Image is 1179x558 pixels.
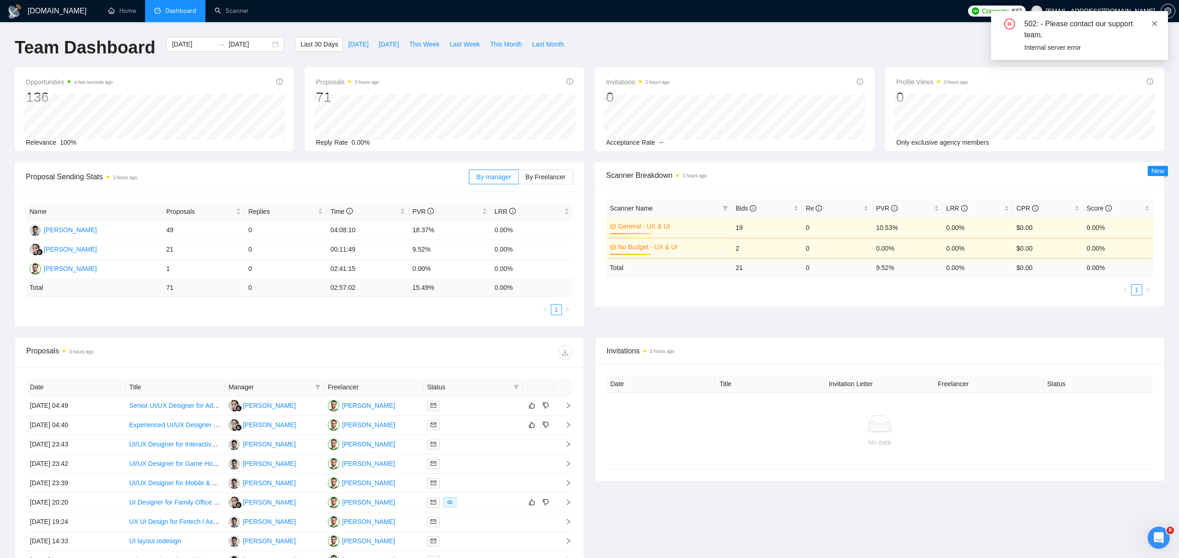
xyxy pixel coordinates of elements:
td: 1 [163,259,245,279]
div: 0 [606,88,670,106]
span: eye [447,499,453,505]
span: mail [431,422,436,428]
span: info-circle [961,205,968,211]
li: 1 [551,304,562,315]
li: Next Page [1142,284,1153,295]
span: -- [659,139,663,146]
a: SA[PERSON_NAME] [29,264,97,272]
span: [DATE] [348,39,368,49]
button: This Month [485,37,527,52]
td: 0.00% [409,259,491,279]
span: info-circle [816,205,822,211]
img: FK [29,224,41,236]
img: SA [328,516,339,528]
button: [DATE] [343,37,374,52]
div: [PERSON_NAME] [243,439,296,449]
li: Next Page [562,304,573,315]
img: FK [228,439,240,450]
td: 0.00% [1083,238,1154,258]
button: right [562,304,573,315]
td: $0.00 [1013,217,1083,238]
img: FK [228,477,240,489]
div: 0 [896,88,968,106]
span: 0.00% [351,139,370,146]
span: Profile Views [896,76,968,88]
time: 3 hours ago [650,349,674,354]
span: close-circle [1004,18,1015,29]
a: 1 [1132,285,1142,295]
span: Invitations [606,76,670,88]
a: SA[PERSON_NAME] [328,459,395,467]
span: filter [512,380,521,394]
time: a few seconds ago [74,80,112,85]
img: SA [29,263,41,275]
span: info-circle [566,78,573,85]
span: info-circle [750,205,756,211]
button: Last 30 Days [295,37,343,52]
span: This Month [490,39,522,49]
span: Re [806,205,823,212]
span: filter [313,380,322,394]
button: Last Week [444,37,485,52]
td: 04:08:10 [327,221,409,240]
a: UI/UX Designer for Game Hosting Platform [129,460,252,467]
td: 21 [163,240,245,259]
div: [PERSON_NAME] [342,458,395,469]
td: [DATE] 23:39 [26,474,126,493]
td: 0.00 % [1083,258,1154,276]
span: like [529,499,535,506]
span: Bids [735,205,756,212]
button: setting [1161,4,1175,18]
span: close [1151,20,1158,27]
td: 10.53% [872,217,942,238]
td: 15.49 % [409,279,491,297]
div: [PERSON_NAME] [342,420,395,430]
span: info-circle [509,208,516,214]
div: [PERSON_NAME] [243,536,296,546]
span: left [1123,287,1128,293]
span: mail [431,538,436,544]
td: 0.00% [943,238,1013,258]
span: Only exclusive agency members [896,139,989,146]
img: RR [228,400,240,411]
div: No data [614,437,1145,447]
iframe: Intercom live chat [1148,527,1170,549]
div: [PERSON_NAME] [342,439,395,449]
td: UI layout redesign [126,532,225,551]
button: Last Month [527,37,569,52]
div: [PERSON_NAME] [44,264,97,274]
button: right [1142,284,1153,295]
span: download [558,349,572,356]
span: to [217,41,225,48]
span: right [558,518,572,525]
button: like [526,400,537,411]
td: 0.00 % [491,279,573,297]
a: searchScanner [215,7,249,15]
span: dislike [543,421,549,429]
img: upwork-logo.png [972,7,979,15]
span: filter [514,384,519,390]
a: Experienced UI/UX Designer for Innovative Web App (Start Immediately) [129,421,337,429]
img: gigradar-bm.png [36,249,43,255]
a: UI Designer for Family Office & Investment Platform Website [129,499,302,506]
span: right [558,402,572,409]
time: 3 hours ago [69,349,93,354]
a: FK[PERSON_NAME] [228,537,296,544]
span: By Freelancer [525,173,566,181]
span: Reply Rate [316,139,348,146]
span: mail [431,441,436,447]
button: [DATE] [374,37,404,52]
th: Manager [225,378,324,396]
th: Title [716,375,825,393]
span: dashboard [154,7,161,14]
span: setting [1161,7,1175,15]
span: Opportunities [26,76,113,88]
button: dislike [540,497,551,508]
img: gigradar-bm.png [235,405,242,411]
a: Senior UI/UX Designer for AdTech SaaS Platform [129,402,270,409]
td: 0 [245,279,327,297]
td: [DATE] 04:49 [26,396,126,416]
span: info-circle [1147,78,1153,85]
span: left [543,307,548,312]
time: 3 hours ago [355,80,379,85]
